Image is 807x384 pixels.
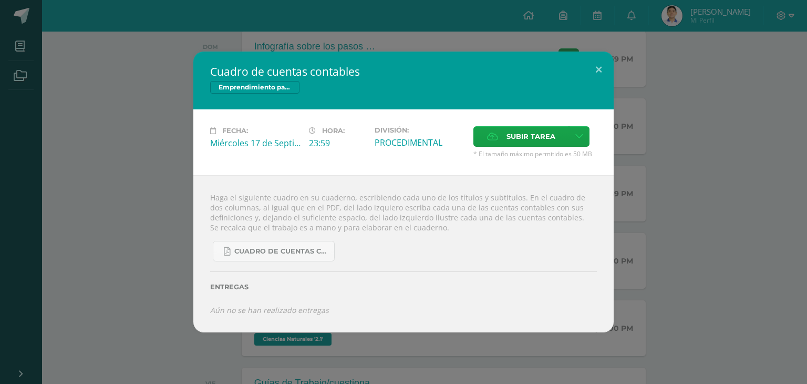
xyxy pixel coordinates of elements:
span: Fecha: [222,127,248,135]
span: * El tamaño máximo permitido es 50 MB [473,149,597,158]
div: PROCEDIMENTAL [375,137,465,148]
label: División: [375,126,465,134]
a: CUADRO DE CUENTAS CONTABLES.pdf [213,241,335,261]
button: Close (Esc) [584,52,614,87]
span: Hora: [322,127,345,135]
i: Aún no se han realizado entregas [210,305,329,315]
span: Subir tarea [506,127,555,146]
h2: Cuadro de cuentas contables [210,64,597,79]
span: Emprendimiento para la Productividad [210,81,299,94]
div: Miércoles 17 de Septiembre [210,137,301,149]
label: Entregas [210,283,597,291]
span: CUADRO DE CUENTAS CONTABLES.pdf [234,247,329,256]
div: 23:59 [309,137,366,149]
div: Haga el siguiente cuadro en su cuaderno, escribiendo cada uno de los títulos y subtitulos. En el ... [193,175,614,332]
